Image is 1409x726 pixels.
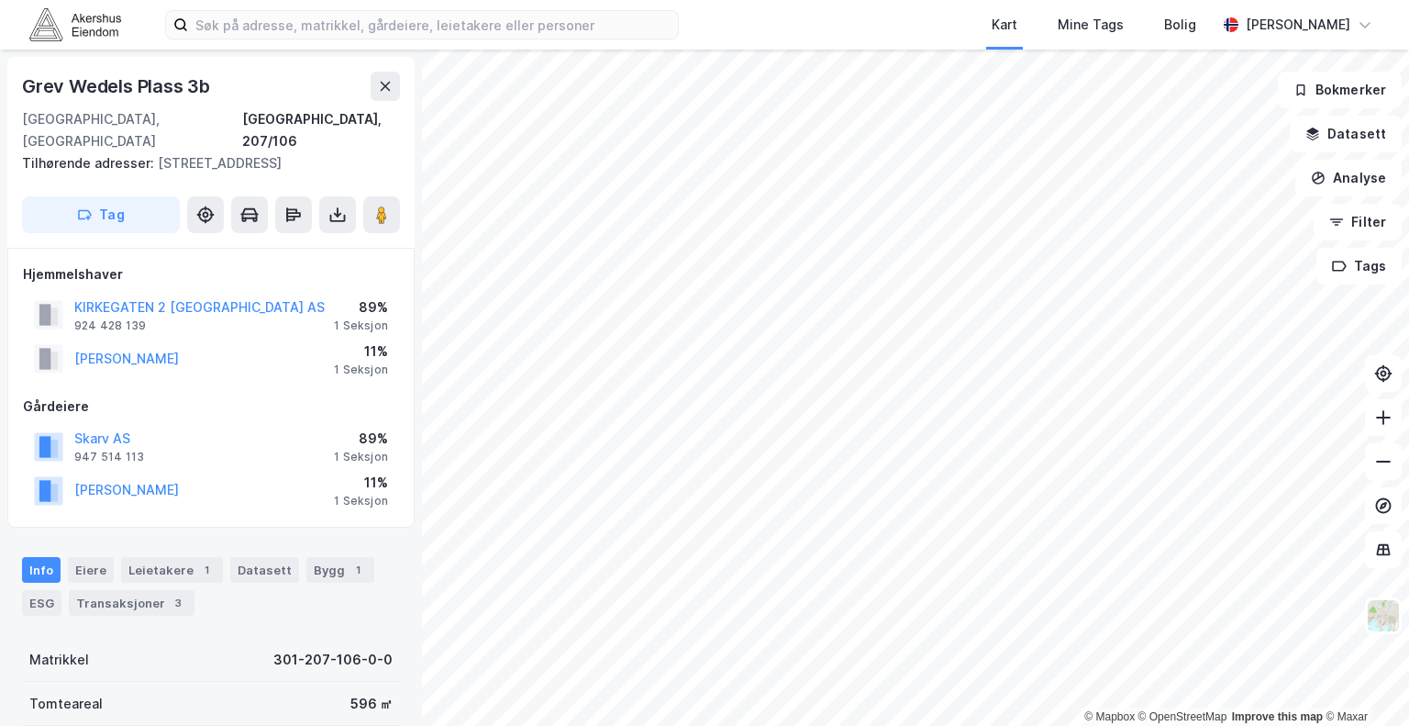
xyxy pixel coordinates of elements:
[334,363,388,377] div: 1 Seksjon
[22,152,385,174] div: [STREET_ADDRESS]
[1164,14,1196,36] div: Bolig
[22,155,158,171] span: Tilhørende adresser:
[334,472,388,494] div: 11%
[1317,638,1409,726] div: Kontrollprogram for chat
[68,557,114,583] div: Eiere
[273,649,393,671] div: 301-207-106-0-0
[23,396,399,418] div: Gårdeiere
[242,108,400,152] div: [GEOGRAPHIC_DATA], 207/106
[230,557,299,583] div: Datasett
[334,296,388,318] div: 89%
[1232,710,1323,723] a: Improve this map
[334,428,388,450] div: 89%
[1316,248,1402,285] button: Tags
[306,557,374,583] div: Bygg
[1246,14,1350,36] div: [PERSON_NAME]
[334,450,388,464] div: 1 Seksjon
[334,494,388,508] div: 1 Seksjon
[1084,710,1135,723] a: Mapbox
[1290,116,1402,152] button: Datasett
[1278,72,1402,108] button: Bokmerker
[169,594,187,612] div: 3
[992,14,1017,36] div: Kart
[29,8,121,40] img: akershus-eiendom-logo.9091f326c980b4bce74ccdd9f866810c.svg
[22,590,61,616] div: ESG
[74,450,144,464] div: 947 514 113
[1295,160,1402,196] button: Analyse
[29,649,89,671] div: Matrikkel
[74,318,146,333] div: 924 428 139
[1314,204,1402,240] button: Filter
[22,72,214,101] div: Grev Wedels Plass 3b
[22,196,180,233] button: Tag
[188,11,678,39] input: Søk på adresse, matrikkel, gårdeiere, leietakere eller personer
[22,557,61,583] div: Info
[69,590,194,616] div: Transaksjoner
[349,561,367,579] div: 1
[350,693,393,715] div: 596 ㎡
[1138,710,1227,723] a: OpenStreetMap
[334,341,388,363] div: 11%
[22,108,242,152] div: [GEOGRAPHIC_DATA], [GEOGRAPHIC_DATA]
[334,318,388,333] div: 1 Seksjon
[197,561,216,579] div: 1
[121,557,223,583] div: Leietakere
[1366,598,1401,633] img: Z
[23,263,399,285] div: Hjemmelshaver
[1317,638,1409,726] iframe: Chat Widget
[29,693,103,715] div: Tomteareal
[1058,14,1124,36] div: Mine Tags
